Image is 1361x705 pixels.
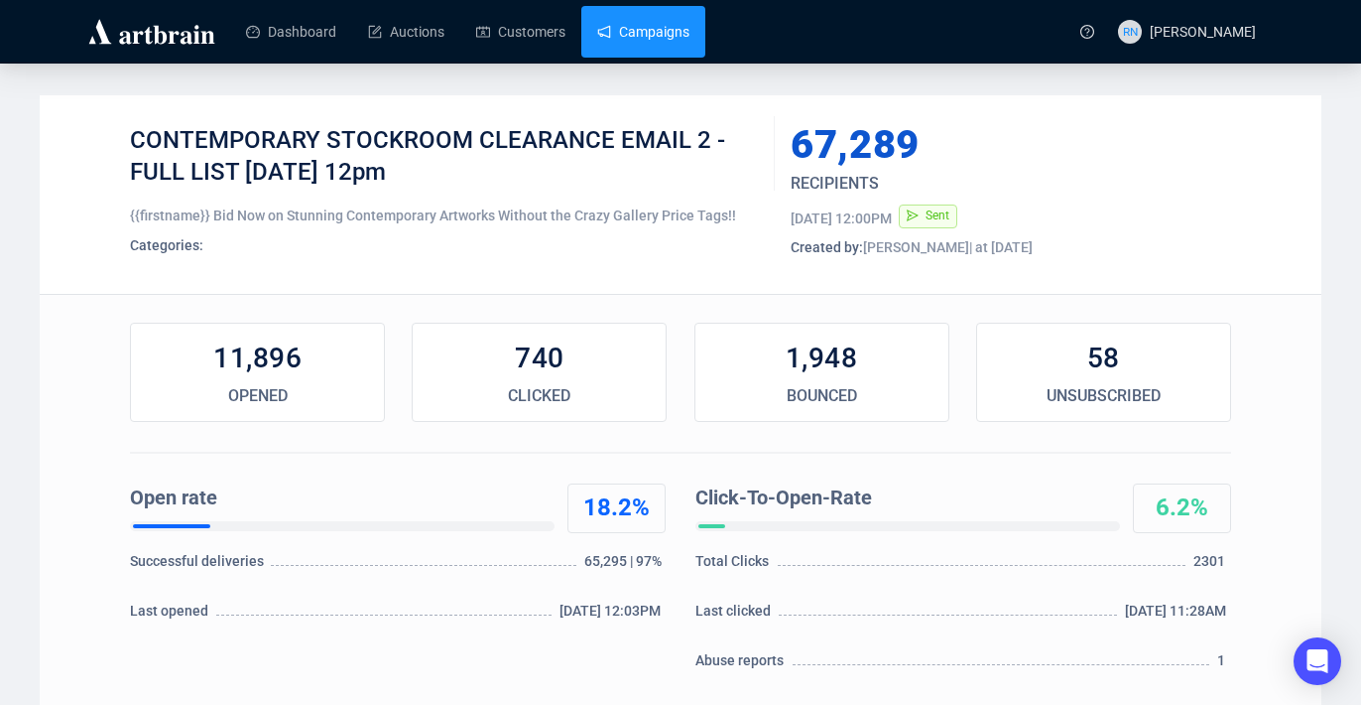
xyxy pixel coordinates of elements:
[413,384,666,408] div: CLICKED
[1217,650,1231,680] div: 1
[791,172,1156,196] div: RECIPIENTS
[1294,637,1341,685] div: Open Intercom Messenger
[1125,601,1231,631] div: [DATE] 11:28AM
[130,237,203,253] span: Categories:
[568,493,665,524] div: 18.2%
[695,650,790,680] div: Abuse reports
[977,384,1230,408] div: UNSUBSCRIBED
[907,210,919,221] span: send
[791,125,1138,165] div: 67,289
[695,384,948,408] div: BOUNCED
[695,601,776,631] div: Last clicked
[791,237,1231,257] div: [PERSON_NAME] | at [DATE]
[246,6,336,58] a: Dashboard
[130,125,760,185] div: CONTEMPORARY STOCKROOM CLEARANCE EMAIL 2 - FULL LIST [DATE] 12pm
[130,551,268,581] div: Successful deliveries
[1150,24,1256,40] span: [PERSON_NAME]
[695,551,775,581] div: Total Clicks
[584,551,666,581] div: 65,295 | 97%
[368,6,444,58] a: Auctions
[130,206,760,225] div: {{firstname}} Bid Now on Stunning Contemporary Artworks Without the Crazy Gallery Price Tags!!
[131,339,384,378] div: 11,896
[1193,551,1231,581] div: 2301
[413,339,666,378] div: 740
[130,484,547,513] div: Open rate
[977,339,1230,378] div: 58
[597,6,689,58] a: Campaigns
[791,239,863,255] span: Created by:
[130,601,213,631] div: Last opened
[926,209,949,222] span: Sent
[791,209,892,228] div: [DATE] 12:00PM
[695,339,948,378] div: 1,948
[476,6,565,58] a: Customers
[695,484,1112,513] div: Click-To-Open-Rate
[1080,25,1094,39] span: question-circle
[1122,22,1138,41] span: RN
[85,16,218,48] img: logo
[559,601,666,631] div: [DATE] 12:03PM
[131,384,384,408] div: OPENED
[1134,493,1230,524] div: 6.2%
